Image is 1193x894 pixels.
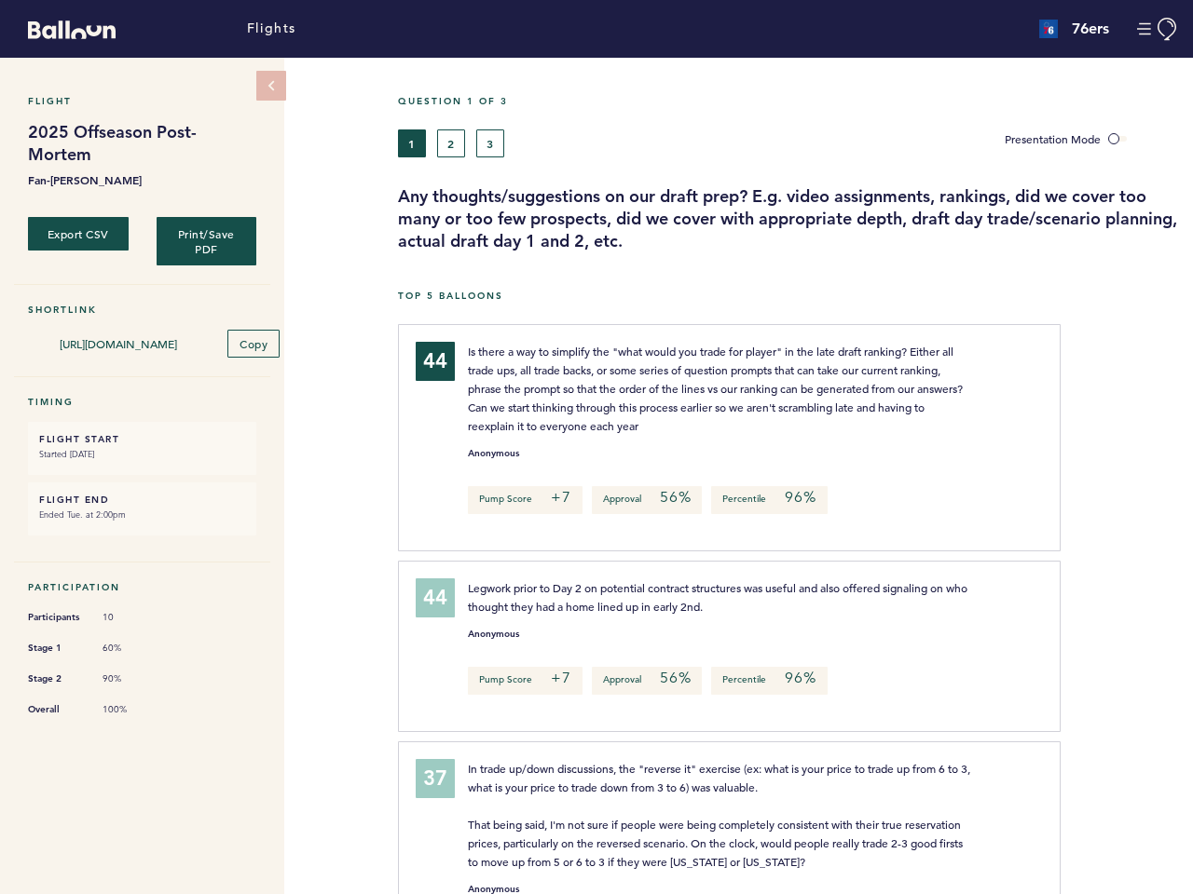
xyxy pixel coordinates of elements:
small: Started [DATE] [39,445,245,464]
h3: Any thoughts/suggestions on our draft prep? E.g. video assignments, rankings, did we cover too ma... [398,185,1179,252]
p: Pump Score [468,667,583,695]
span: In trade up/down discussions, the "reverse it" exercise (ex: what is your price to trade up from ... [468,761,973,869]
button: Print/Save PDF [157,217,257,265]
p: Percentile [711,667,827,695]
div: 37 [416,759,455,798]
em: 56% [660,669,691,687]
small: Anonymous [468,449,519,458]
p: Pump Score [468,486,583,514]
span: Legwork prior to Day 2 on potential contract structures was useful and also offered signaling on ... [468,580,970,614]
a: Flights [247,19,296,39]
p: Approval [592,667,702,695]
button: 2 [437,129,465,157]
b: Fan-[PERSON_NAME] [28,170,256,189]
h5: Participation [28,581,256,593]
em: 96% [785,669,816,687]
span: 90% [103,672,158,685]
button: Manage Account [1137,18,1179,41]
a: Balloon [14,19,116,38]
span: Overall [28,700,84,719]
span: Is there a way to simplify the "what would you trade for player" in the late draft ranking? Eithe... [468,344,966,433]
small: Anonymous [468,630,519,639]
h5: Question 1 of 3 [398,95,1179,107]
small: Ended Tue. at 2:00pm [39,506,245,524]
h1: 2025 Offseason Post-Mortem [28,121,256,166]
span: Stage 2 [28,670,84,688]
button: 1 [398,129,426,157]
h5: Flight [28,95,256,107]
span: Stage 1 [28,639,84,657]
button: Export CSV [28,217,129,251]
span: 100% [103,703,158,716]
h5: Shortlink [28,304,256,316]
em: 56% [660,488,691,507]
button: Copy [227,330,280,358]
em: 96% [785,488,816,507]
h6: FLIGHT START [39,433,245,445]
div: 44 [416,342,455,381]
span: Participants [28,608,84,627]
h5: Top 5 Balloons [398,290,1179,302]
h4: 76ers [1072,18,1109,40]
button: 3 [476,129,504,157]
h5: Timing [28,396,256,408]
small: Anonymous [468,885,519,894]
div: 44 [416,578,455,617]
span: 10 [103,611,158,624]
p: Percentile [711,486,827,514]
svg: Balloon [28,20,116,39]
span: Copy [240,336,267,351]
h6: FLIGHT END [39,494,245,506]
span: Presentation Mode [1005,131,1101,146]
p: Approval [592,486,702,514]
em: +7 [551,488,571,507]
em: +7 [551,669,571,687]
span: 60% [103,642,158,655]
